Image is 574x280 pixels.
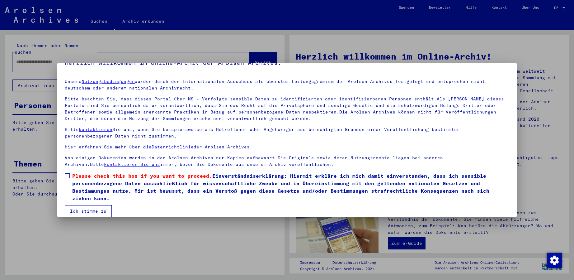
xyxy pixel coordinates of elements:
[82,79,135,84] a: Nutzungsbedingungen
[152,144,194,150] a: Datenrichtlinie
[65,144,509,150] p: Hier erfahren Sie mehr über die der Arolsen Archives.
[79,127,112,132] a: kontaktieren
[72,173,212,179] span: Please check this box if you want to proceed.
[65,78,509,91] p: Unsere wurden durch den Internationalen Ausschuss als oberstes Leitungsgremium der Arolsen Archiv...
[65,126,509,139] p: Bitte Sie uns, wenn Sie beispielsweise als Betroffener oder Angehöriger aus berechtigten Gründen ...
[72,172,509,202] span: Einverständniserklärung: Hiermit erkläre ich mich damit einverstanden, dass ich sensible personen...
[65,96,509,122] p: Bitte beachten Sie, dass dieses Portal über NS - Verfolgte sensible Daten zu identifizierten oder...
[65,205,112,217] button: Ich stimme zu
[547,253,562,268] img: Zustimmung ändern
[104,162,160,167] a: kontaktieren Sie uns
[65,155,509,168] p: Von einigen Dokumenten werden in den Arolsen Archives nur Kopien aufbewahrt.Die Originale sowie d...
